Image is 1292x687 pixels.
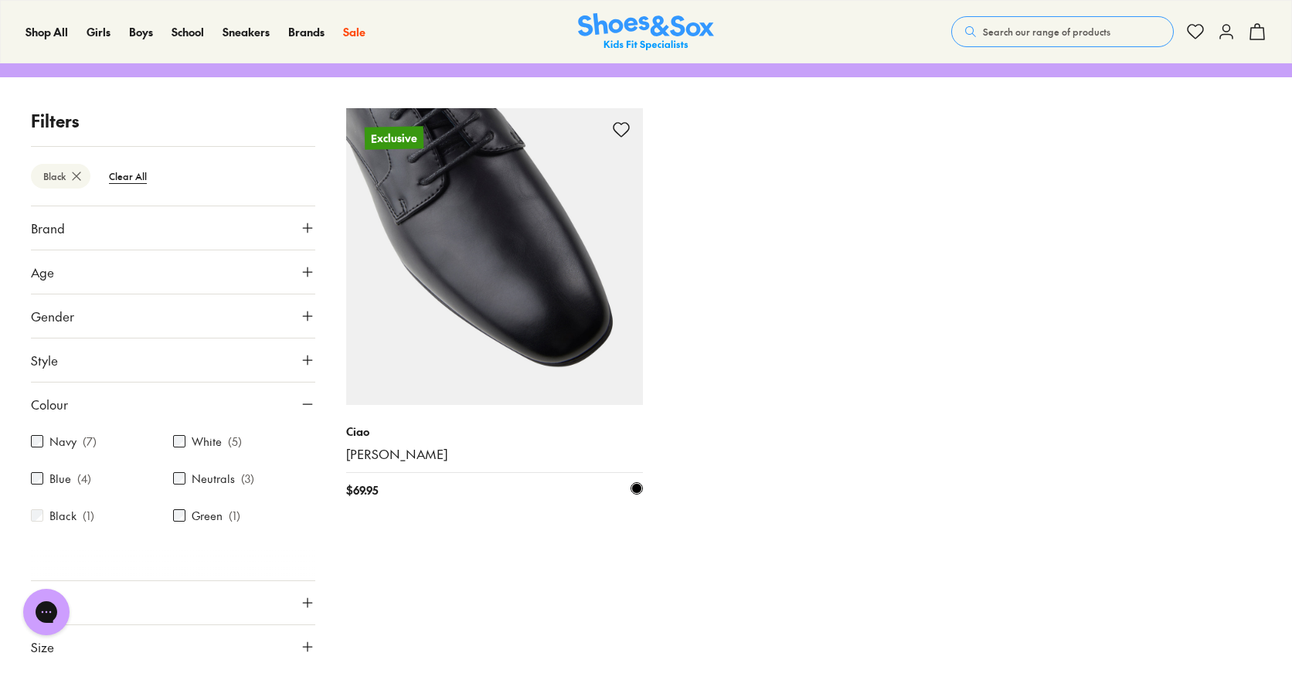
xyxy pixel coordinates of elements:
[223,24,270,39] span: Sneakers
[288,24,325,39] span: Brands
[241,471,254,487] p: ( 3 )
[31,294,315,338] button: Gender
[31,250,315,294] button: Age
[346,446,643,463] a: [PERSON_NAME]
[31,395,68,413] span: Colour
[365,126,424,150] p: Exclusive
[97,162,159,190] btn: Clear All
[288,24,325,40] a: Brands
[87,24,110,40] a: Girls
[87,24,110,39] span: Girls
[31,164,90,189] btn: Black
[346,482,378,498] span: $ 69.95
[983,25,1110,39] span: Search our range of products
[229,508,240,524] p: ( 1 )
[25,24,68,39] span: Shop All
[346,423,643,440] p: Ciao
[192,508,223,524] label: Green
[951,16,1174,47] button: Search our range of products
[49,471,71,487] label: Blue
[31,581,315,624] button: Price
[31,351,58,369] span: Style
[129,24,153,39] span: Boys
[192,434,222,450] label: White
[77,471,91,487] p: ( 4 )
[228,434,242,450] p: ( 5 )
[83,508,94,524] p: ( 1 )
[578,13,714,51] img: SNS_Logo_Responsive.svg
[31,625,315,668] button: Size
[31,383,315,426] button: Colour
[346,108,643,405] a: Exclusive
[172,24,204,40] a: School
[31,638,54,656] span: Size
[31,263,54,281] span: Age
[129,24,153,40] a: Boys
[578,13,714,51] a: Shoes & Sox
[15,583,77,641] iframe: Gorgias live chat messenger
[83,434,97,450] p: ( 7 )
[31,108,315,134] p: Filters
[192,471,235,487] label: Neutrals
[31,338,315,382] button: Style
[343,24,365,40] a: Sale
[31,307,74,325] span: Gender
[25,24,68,40] a: Shop All
[343,24,365,39] span: Sale
[31,206,315,250] button: Brand
[31,219,65,237] span: Brand
[49,508,76,524] label: Black
[49,434,76,450] label: Navy
[223,24,270,40] a: Sneakers
[172,24,204,39] span: School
